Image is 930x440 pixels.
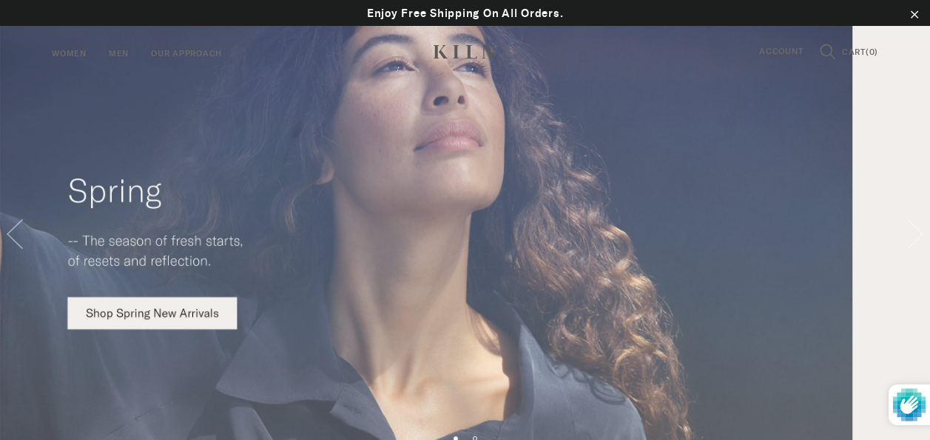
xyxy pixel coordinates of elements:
span: 0 [869,47,875,57]
img: Protected by hCaptcha [893,384,926,425]
a: Account [748,45,814,59]
a: CART(0) [842,48,878,57]
a: Our Approach [151,47,222,61]
a: Women [52,47,87,61]
span: CART( [842,47,869,57]
p: Enjoy Free Shipping On All Orders. [15,4,915,22]
span: ) [875,47,878,57]
a: Men [109,47,129,61]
